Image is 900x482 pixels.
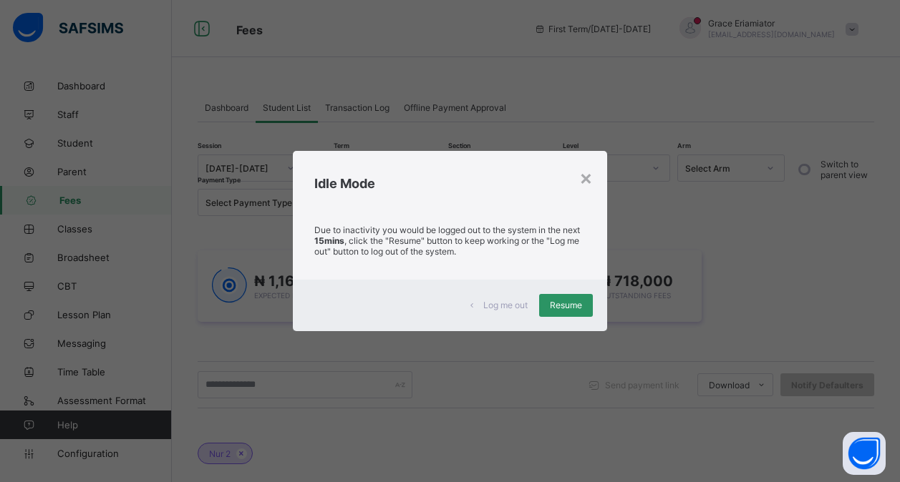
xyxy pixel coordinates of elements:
p: Due to inactivity you would be logged out to the system in the next , click the "Resume" button t... [314,225,586,257]
div: × [579,165,593,190]
span: Resume [550,300,582,310]
span: Log me out [483,300,528,310]
button: Open asap [843,432,886,475]
h2: Idle Mode [314,176,586,191]
strong: 15mins [314,235,344,246]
